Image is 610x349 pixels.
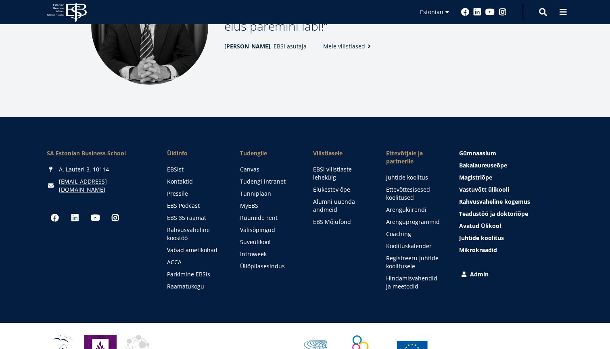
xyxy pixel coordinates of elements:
[240,238,297,246] a: Suveülikool
[459,210,563,218] a: Teadustöö ja doktoriõpe
[459,246,497,254] span: Mikrokraadid
[240,262,297,270] a: Üliõpilasesindus
[323,42,373,50] a: Meie vilistlased
[167,165,224,173] a: EBSist
[460,270,564,278] a: Admin
[386,230,443,238] a: Coaching
[59,178,151,194] a: [EMAIL_ADDRESS][DOMAIN_NAME]
[167,282,224,290] a: Raamatukogu
[167,149,224,157] span: Üldinfo
[240,226,297,234] a: Välisõpingud
[240,202,297,210] a: MyEBS
[240,190,297,198] a: Tunniplaan
[167,246,224,254] a: Vabad ametikohad
[167,202,224,210] a: EBS Podcast
[499,8,507,16] a: Instagram
[240,178,297,186] a: Tudengi intranet
[459,149,563,157] a: Gümnaasium
[313,165,370,182] a: EBSi vilistlaste lehekülg
[386,186,443,202] a: Ettevõttesisesed koolitused
[473,8,481,16] a: Linkedin
[107,210,123,226] a: Instagram
[167,258,224,266] a: ACCA
[47,210,63,226] a: Facebook
[240,149,297,157] a: Tudengile
[386,206,443,214] a: Arengukiirendi
[459,149,496,157] span: Gümnaasium
[459,222,563,230] a: Avatud Ülikool
[167,270,224,278] a: Parkimine EBSis
[386,173,443,182] a: Juhtide koolitus
[459,161,563,169] a: Bakalaureuseõpe
[459,246,563,254] a: Mikrokraadid
[167,226,224,242] a: Rahvusvaheline koostöö
[459,186,563,194] a: Vastuvõtt ülikooli
[459,173,492,181] span: Magistriõpe
[240,165,297,173] a: Canvas
[459,210,528,217] span: Teadustöö ja doktoriõpe
[313,218,370,226] a: EBS Mõjufond
[459,234,563,242] a: Juhtide koolitus
[459,173,563,182] a: Magistriõpe
[240,250,297,258] a: Introweek
[224,42,307,50] span: , EBSi asutaja
[386,218,443,226] a: Arenguprogrammid
[87,210,103,226] a: Youtube
[224,42,270,50] strong: [PERSON_NAME]
[313,149,370,157] span: Vilistlasele
[167,214,224,222] a: EBS 35 raamat
[459,198,530,205] span: Rahvusvaheline kogemus
[47,165,151,173] div: A. Lauteri 3, 10114
[461,8,469,16] a: Facebook
[459,222,501,230] span: Avatud Ülikool
[459,198,563,206] a: Rahvusvaheline kogemus
[67,210,83,226] a: Linkedin
[313,186,370,194] a: Elukestev õpe
[459,161,507,169] span: Bakalaureuseõpe
[386,242,443,250] a: Koolituskalender
[485,8,495,16] a: Youtube
[240,214,297,222] a: Ruumide rent
[47,149,151,157] div: SA Estonian Business School
[459,186,509,193] span: Vastuvõtt ülikooli
[386,254,443,270] a: Registreeru juhtide koolitusele
[313,198,370,214] a: Alumni uuenda andmeid
[459,234,504,242] span: Juhtide koolitus
[167,178,224,186] a: Kontaktid
[386,149,443,165] span: Ettevõtjale ja partnerile
[167,190,224,198] a: Pressile
[386,274,443,290] a: Hindamisvahendid ja meetodid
